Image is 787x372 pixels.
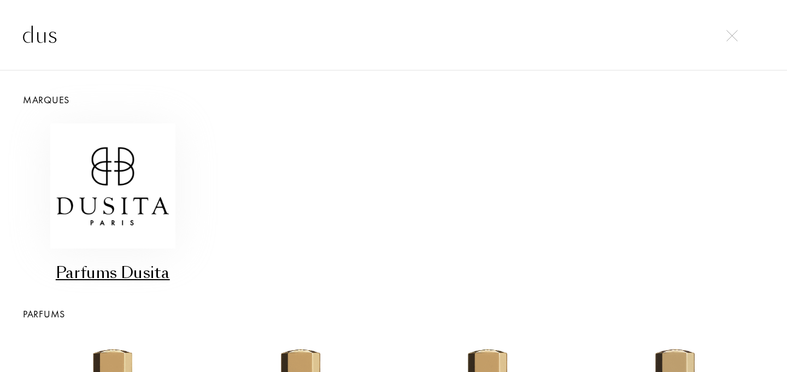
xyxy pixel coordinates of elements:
div: Marques [11,92,776,107]
div: Parfums [11,306,776,321]
div: Parfums Dusita [24,262,202,284]
a: Parfums DusitaParfums Dusita [19,107,207,285]
img: Parfums Dusita [50,123,175,249]
img: cross.svg [726,30,738,42]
